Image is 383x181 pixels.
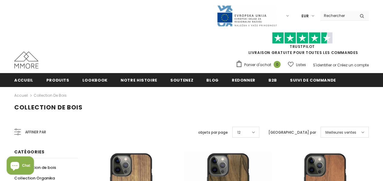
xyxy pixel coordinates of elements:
[14,52,38,69] img: Cas MMORE
[82,77,108,83] span: Lookbook
[14,77,33,83] span: Accueil
[236,60,284,69] a: Panier d'achat 0
[14,92,28,99] a: Accueil
[268,129,316,136] label: [GEOGRAPHIC_DATA] par
[25,129,46,136] span: Affiner par
[236,35,369,55] span: LIVRAISON GRATUITE POUR TOUTES LES COMMANDES
[121,73,157,87] a: Notre histoire
[34,93,67,98] a: Collection de bois
[206,77,219,83] span: Blog
[274,61,281,68] span: 0
[121,77,157,83] span: Notre histoire
[288,59,306,70] a: Listes
[14,73,33,87] a: Accueil
[14,175,55,181] span: Collection Organika
[14,103,83,112] span: Collection de bois
[313,62,332,68] a: S'identifier
[206,73,219,87] a: Blog
[232,77,255,83] span: Redonner
[244,62,271,68] span: Panier d'achat
[290,73,336,87] a: Suivi de commande
[333,62,336,68] span: or
[170,73,193,87] a: soutenez
[19,165,56,170] span: Collection de bois
[217,13,277,18] a: Javni Razpis
[5,156,36,176] inbox-online-store-chat: Shopify online store chat
[237,129,241,136] span: 12
[170,77,193,83] span: soutenez
[272,32,333,44] img: Faites confiance aux étoiles pilotes
[296,62,306,68] span: Listes
[232,73,255,87] a: Redonner
[217,5,277,27] img: Javni Razpis
[268,77,277,83] span: B2B
[290,44,315,49] a: TrustPilot
[14,149,45,155] span: Catégories
[337,62,369,68] a: Créez un compte
[198,129,228,136] label: objets par page
[320,11,355,20] input: Search Site
[268,73,277,87] a: B2B
[82,73,108,87] a: Lookbook
[325,129,356,136] span: Meilleures ventes
[290,77,336,83] span: Suivi de commande
[301,13,309,19] span: EUR
[46,73,69,87] a: Produits
[46,77,69,83] span: Produits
